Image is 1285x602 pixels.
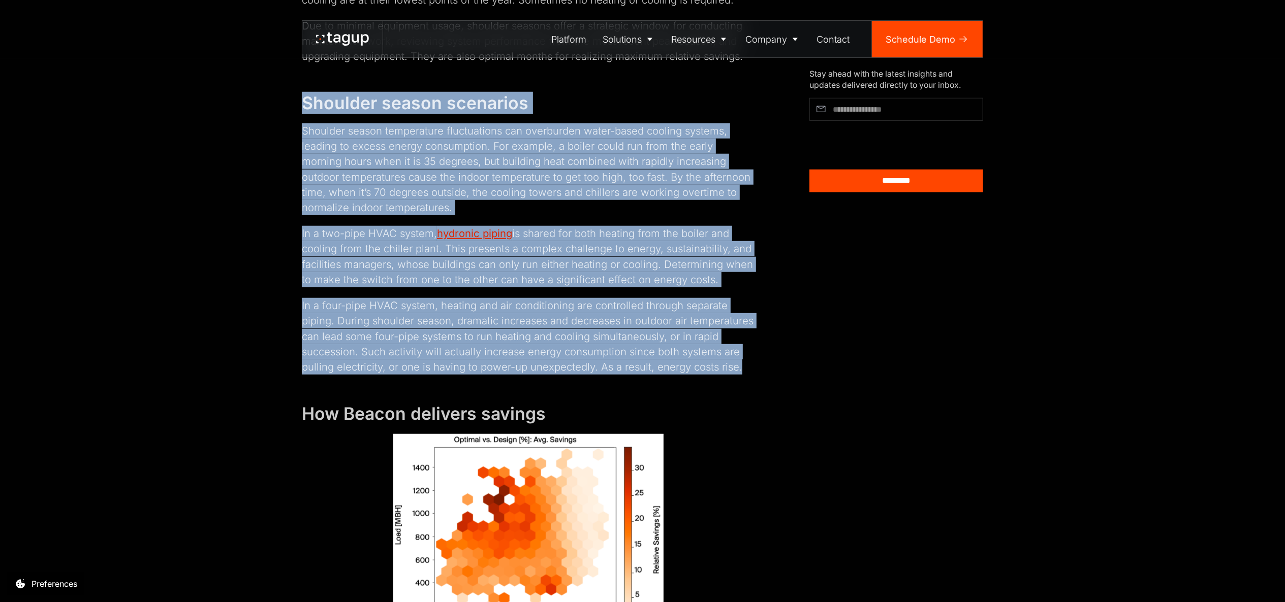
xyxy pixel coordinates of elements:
[594,21,664,57] a: Solutions
[809,98,983,192] form: Article Subscribe
[302,92,755,114] h2: Shoulder season scenarios
[302,123,755,216] p: Shoulder season temperature fluctuations can overburden water-based cooling systems, leading to e...
[886,32,955,46] div: Schedule Demo
[603,32,642,46] div: Solutions
[737,21,809,57] a: Company
[671,32,715,46] div: Resources
[664,21,738,57] a: Resources
[544,21,595,57] a: Platform
[872,21,983,57] a: Schedule Demo
[809,125,928,156] iframe: reCAPTCHA
[302,226,755,288] p: In a two-pipe HVAC system, is shared for both heating from the boiler and cooling from the chille...
[745,32,787,46] div: Company
[302,403,755,425] h2: How Beacon delivers savings
[302,298,755,375] p: In a four-pipe HVAC system, heating and air conditioning are controlled through separate piping. ...
[437,227,512,240] a: hydronic piping
[32,578,77,590] div: Preferences
[817,32,850,46] div: Contact
[551,32,586,46] div: Platform
[809,21,858,57] a: Contact
[809,69,983,91] div: Stay ahead with the latest insights and updates delivered directly to your inbox.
